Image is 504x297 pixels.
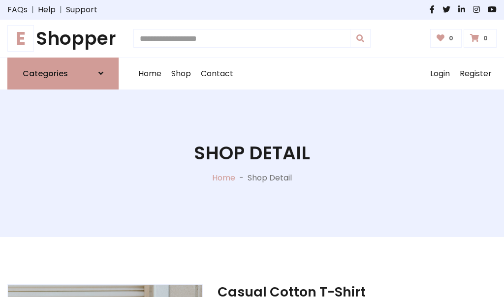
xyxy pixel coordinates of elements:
p: - [235,172,248,184]
a: FAQs [7,4,28,16]
a: Shop [166,58,196,89]
a: 0 [464,29,497,48]
span: E [7,25,34,52]
a: Home [133,58,166,89]
a: Help [38,4,56,16]
span: | [56,4,66,16]
p: Shop Detail [248,172,292,184]
a: Contact [196,58,238,89]
a: Support [66,4,97,16]
a: Login [425,58,455,89]
a: EShopper [7,28,119,50]
a: Home [212,172,235,183]
h1: Shop Detail [194,142,310,164]
h1: Shopper [7,28,119,50]
a: Register [455,58,497,89]
a: Categories [7,58,119,89]
a: 0 [430,29,462,48]
span: 0 [446,34,456,43]
h6: Categories [23,69,68,78]
span: | [28,4,38,16]
span: 0 [481,34,490,43]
